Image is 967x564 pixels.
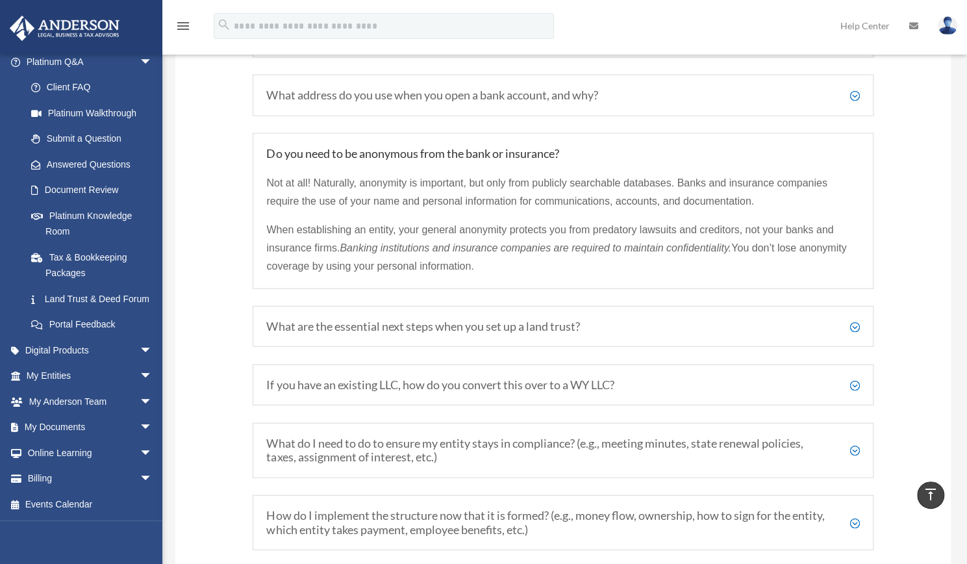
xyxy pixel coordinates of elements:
h5: What address do you use when you open a bank account, and why? [266,88,859,103]
a: Portal Feedback [18,312,172,338]
span: Not at all! Naturally, anonymity is important, but only from publicly searchable databases. Banks... [266,177,827,207]
i: search [217,18,231,32]
img: Anderson Advisors Platinum Portal [6,16,123,41]
a: Online Learningarrow_drop_down [9,440,172,466]
a: Tax & Bookkeeping Packages [18,244,172,286]
a: Client FAQ [18,75,166,101]
a: Document Review [18,177,172,203]
h5: How do I implement the structure now that it is formed? (e.g., money flow, ownership, how to sign... [266,509,859,537]
h5: Do you need to be anonymous from the bank or insurance? [266,147,859,161]
span: arrow_drop_down [140,466,166,493]
i: menu [175,18,191,34]
a: Billingarrow_drop_down [9,466,172,492]
h5: What do I need to do to ensure my entity stays in compliance? (e.g., meeting minutes, state renew... [266,437,859,465]
a: Platinum Knowledge Room [18,203,172,244]
a: Digital Productsarrow_drop_down [9,337,172,363]
a: Submit a Question [18,126,172,152]
span: arrow_drop_down [140,415,166,441]
span: arrow_drop_down [140,363,166,390]
i: vertical_align_top [923,487,938,502]
a: My Anderson Teamarrow_drop_down [9,389,172,415]
span: Banking institutions and insurance companies are required to maintain confidentiality. [340,242,731,253]
span: You don’t lose anonymity coverage by using your personal information. [266,242,846,272]
span: arrow_drop_down [140,440,166,467]
h5: If you have an existing LLC, how do you convert this over to a WY LLC? [266,378,859,392]
a: My Documentsarrow_drop_down [9,415,172,441]
a: menu [175,23,191,34]
span: arrow_drop_down [140,49,166,75]
a: Land Trust & Deed Forum [18,286,172,312]
img: User Pic [938,16,957,35]
a: Events Calendar [9,491,172,517]
span: arrow_drop_down [140,389,166,415]
span: When establishing an entity, your general anonymity protects you from predatory lawsuits and cred... [266,224,833,253]
h5: What are the essential next steps when you set up a land trust? [266,320,859,334]
a: Platinum Q&Aarrow_drop_down [9,49,172,75]
a: Answered Questions [18,151,172,177]
a: My Entitiesarrow_drop_down [9,363,172,389]
a: Platinum Walkthrough [18,100,172,126]
span: arrow_drop_down [140,337,166,364]
a: vertical_align_top [917,481,944,509]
